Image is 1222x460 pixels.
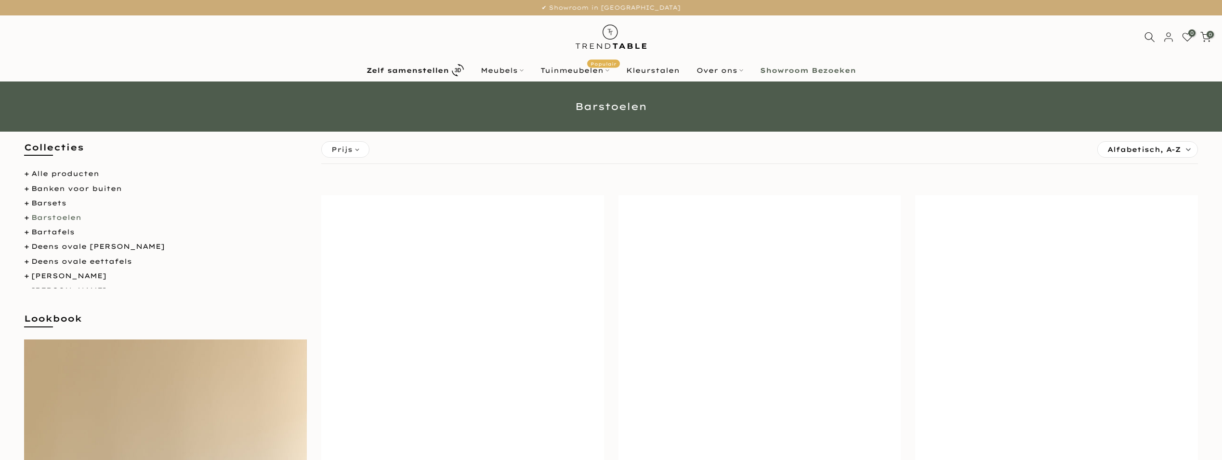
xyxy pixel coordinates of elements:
[569,15,653,58] img: trend-table
[329,102,893,111] h1: Barstoelen
[31,169,99,178] a: Alle producten
[587,59,620,68] span: Populair
[688,65,751,76] a: Over ons
[31,257,132,266] a: Deens ovale eettafels
[1207,31,1214,38] span: 0
[618,65,688,76] a: Kleurstalen
[760,67,856,74] b: Showroom Bezoeken
[532,65,618,76] a: TuinmeubelenPopulair
[1200,32,1211,42] a: 0
[1098,142,1197,157] label: Sorteren:Alfabetisch, A-Z
[24,141,307,163] h5: Collecties
[31,242,165,251] a: Deens ovale [PERSON_NAME]
[31,271,106,280] a: [PERSON_NAME]
[31,228,75,236] a: Bartafels
[31,286,106,295] a: [PERSON_NAME]
[1107,142,1181,157] span: Alfabetisch, A-Z
[358,62,472,79] a: Zelf samenstellen
[1182,32,1193,42] a: 0
[1188,29,1196,37] span: 0
[31,184,122,193] a: Banken voor buiten
[751,65,864,76] a: Showroom Bezoeken
[31,213,81,222] a: Barstoelen
[31,199,66,207] a: Barsets
[331,144,353,155] span: Prijs
[12,2,1210,13] p: ✔ Showroom in [GEOGRAPHIC_DATA]
[24,312,307,334] h5: Lookbook
[472,65,532,76] a: Meubels
[367,67,449,74] b: Zelf samenstellen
